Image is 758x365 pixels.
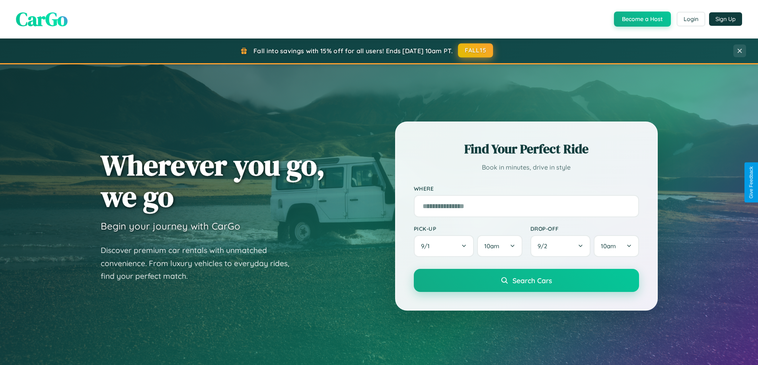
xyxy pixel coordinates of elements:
button: Become a Host [614,12,671,27]
span: 10am [601,242,616,250]
p: Book in minutes, drive in style [414,162,639,173]
button: 9/1 [414,235,474,257]
span: 10am [484,242,499,250]
label: Drop-off [530,225,639,232]
button: Login [677,12,705,26]
button: Sign Up [709,12,742,26]
span: 9 / 2 [538,242,551,250]
span: CarGo [16,6,68,32]
button: 9/2 [530,235,591,257]
button: 10am [594,235,639,257]
h1: Wherever you go, we go [101,149,325,212]
label: Pick-up [414,225,522,232]
button: Search Cars [414,269,639,292]
span: Search Cars [512,276,552,285]
div: Give Feedback [748,166,754,199]
button: FALL15 [458,43,493,58]
h2: Find Your Perfect Ride [414,140,639,158]
button: 10am [477,235,522,257]
label: Where [414,185,639,192]
span: 9 / 1 [421,242,434,250]
p: Discover premium car rentals with unmatched convenience. From luxury vehicles to everyday rides, ... [101,244,300,283]
h3: Begin your journey with CarGo [101,220,240,232]
span: Fall into savings with 15% off for all users! Ends [DATE] 10am PT. [253,47,453,55]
